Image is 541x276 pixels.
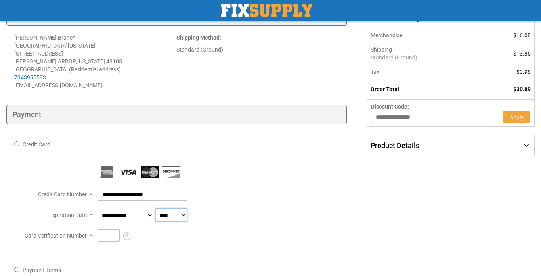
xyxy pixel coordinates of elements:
[367,65,482,79] th: Tax
[162,166,180,178] img: Discover
[371,141,419,149] span: Product Details
[176,46,338,54] div: Standard (Ground)
[23,267,61,273] span: Payment Terms
[14,34,176,89] address: [PERSON_NAME] Branch [GEOGRAPHIC_DATA][US_STATE] [STREET_ADDRESS] [PERSON_NAME] ARBOR , 48103 [GE...
[371,54,478,61] span: Standard (Ground)
[23,141,50,148] span: Credit Card
[25,232,87,239] span: Card Verification Number
[367,28,482,42] th: Merchandise
[513,50,531,57] span: $13.85
[14,74,46,80] a: 7343955593
[503,111,530,123] button: Apply
[176,34,220,41] span: Shipping Method
[371,86,399,92] strong: Order Total
[49,212,87,218] span: Expiration Date
[510,114,524,121] span: Apply
[77,58,105,65] span: [US_STATE]
[38,191,87,197] span: Credit Card Number
[513,32,531,38] span: $16.08
[98,166,116,178] img: American Express
[141,166,159,178] img: MasterCard
[6,105,347,124] div: Payment
[513,86,531,92] span: $30.89
[221,4,312,17] a: store logo
[119,166,138,178] img: Visa
[516,69,531,75] span: $0.96
[221,4,312,17] img: Fix Industrial Supply
[14,82,102,88] span: [EMAIL_ADDRESS][DOMAIN_NAME]
[176,34,221,41] strong: :
[371,46,392,53] span: Shipping
[371,103,409,110] span: Discount Code:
